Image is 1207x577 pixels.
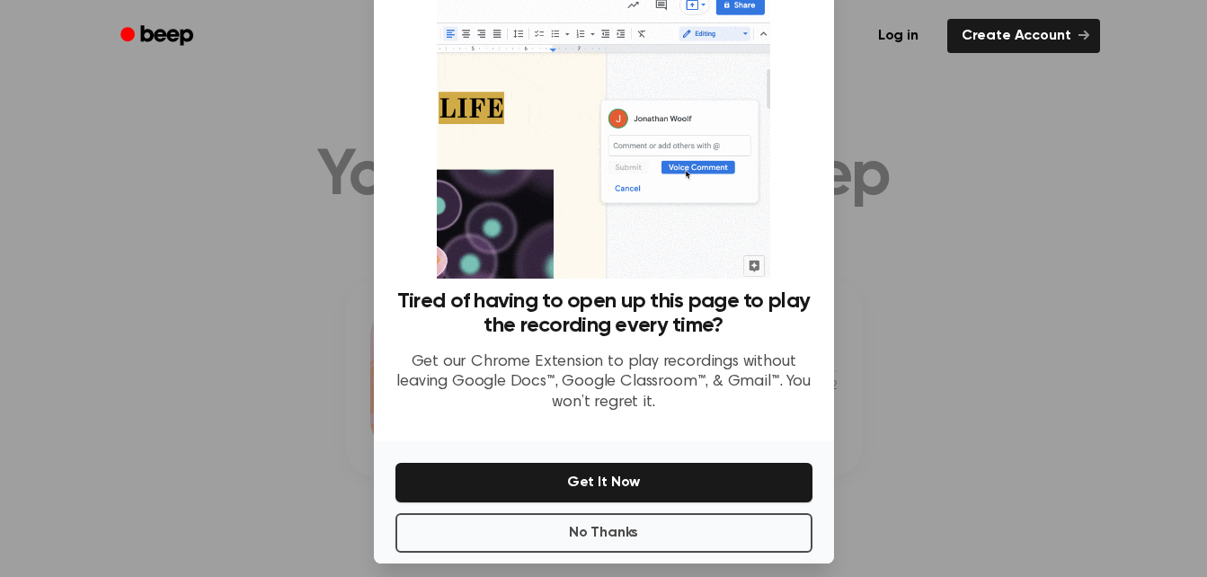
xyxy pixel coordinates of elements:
[395,289,812,338] h3: Tired of having to open up this page to play the recording every time?
[395,513,812,553] button: No Thanks
[860,15,936,57] a: Log in
[395,352,812,413] p: Get our Chrome Extension to play recordings without leaving Google Docs™, Google Classroom™, & Gm...
[395,463,812,502] button: Get It Now
[947,19,1100,53] a: Create Account
[108,19,209,54] a: Beep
